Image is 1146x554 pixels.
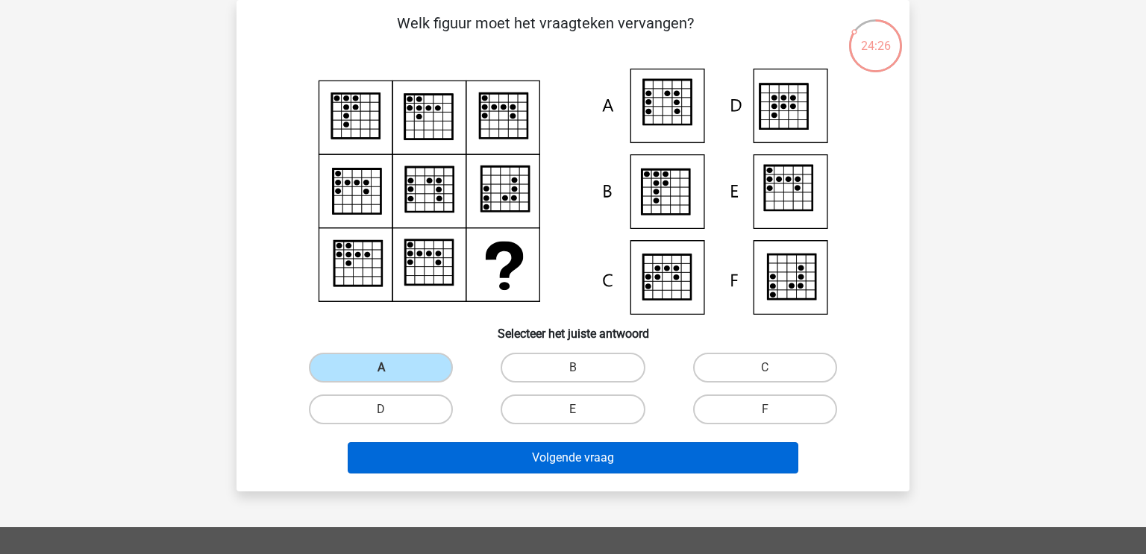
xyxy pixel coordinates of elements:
[693,394,837,424] label: F
[501,394,645,424] label: E
[309,394,453,424] label: D
[260,12,830,57] p: Welk figuur moet het vraagteken vervangen?
[260,315,886,341] h6: Selecteer het juiste antwoord
[848,18,904,55] div: 24:26
[693,353,837,383] label: C
[309,353,453,383] label: A
[501,353,645,383] label: B
[348,442,799,473] button: Volgende vraag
